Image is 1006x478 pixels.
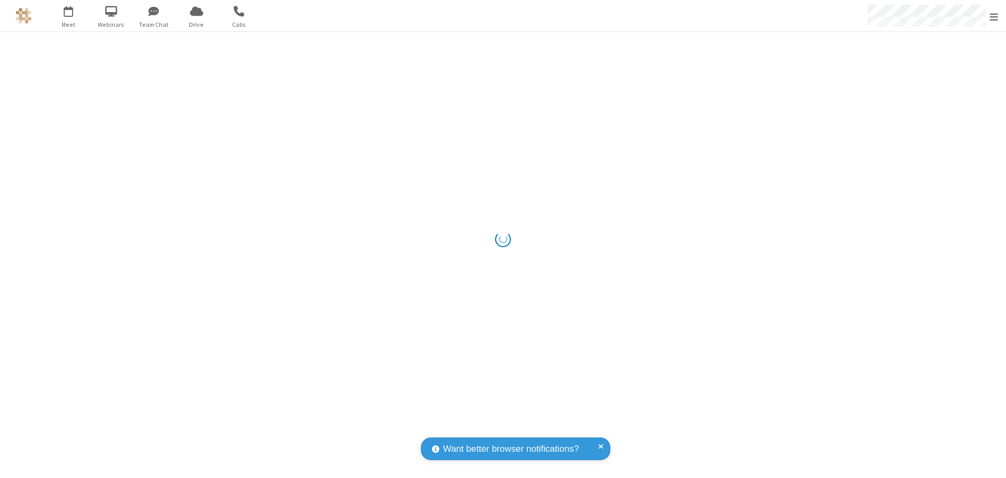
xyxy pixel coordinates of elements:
[177,20,216,29] span: Drive
[219,20,259,29] span: Calls
[443,442,579,456] span: Want better browser notifications?
[92,20,131,29] span: Webinars
[49,20,88,29] span: Meet
[134,20,174,29] span: Team Chat
[16,8,32,24] img: QA Selenium DO NOT DELETE OR CHANGE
